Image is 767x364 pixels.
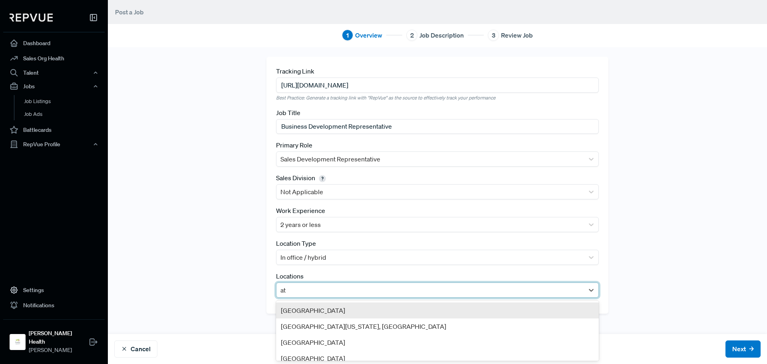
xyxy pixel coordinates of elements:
[276,108,300,117] label: Job Title
[276,318,599,334] div: [GEOGRAPHIC_DATA][US_STATE], [GEOGRAPHIC_DATA]
[115,8,144,16] span: Post a Job
[3,282,105,298] a: Settings
[276,66,314,76] label: Tracking Link
[276,173,328,183] label: Sales Division
[10,14,53,22] img: RepVue
[3,80,105,93] button: Jobs
[276,271,304,281] label: Locations
[419,30,464,40] span: Job Description
[276,140,312,150] label: Primary Role
[14,108,115,121] a: Job Ads
[342,30,353,41] div: 1
[3,298,105,313] a: Notifications
[3,51,105,66] a: Sales Org Health
[14,95,115,108] a: Job Listings
[3,36,105,51] a: Dashboard
[725,340,761,358] button: Next
[11,336,24,348] img: Trella Health
[3,122,105,137] a: Battlecards
[3,319,105,358] a: Trella Health[PERSON_NAME] Health[PERSON_NAME]
[29,329,89,346] strong: [PERSON_NAME] Health
[276,302,599,318] div: [GEOGRAPHIC_DATA]
[355,30,382,40] span: Overview
[406,30,417,41] div: 2
[276,206,325,215] label: Work Experience
[276,239,316,248] label: Location Type
[276,78,599,92] input: https://www.yoursite.com
[276,94,599,101] em: Best Practice: Generate a tracking link with "RepVue" as the source to effectively track your per...
[3,66,105,80] button: Talent
[3,137,105,151] button: RepVue Profile
[276,334,599,350] div: [GEOGRAPHIC_DATA]
[29,346,89,354] span: [PERSON_NAME]
[114,340,157,358] button: Cancel
[501,30,533,40] span: Review Job
[488,30,499,41] div: 3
